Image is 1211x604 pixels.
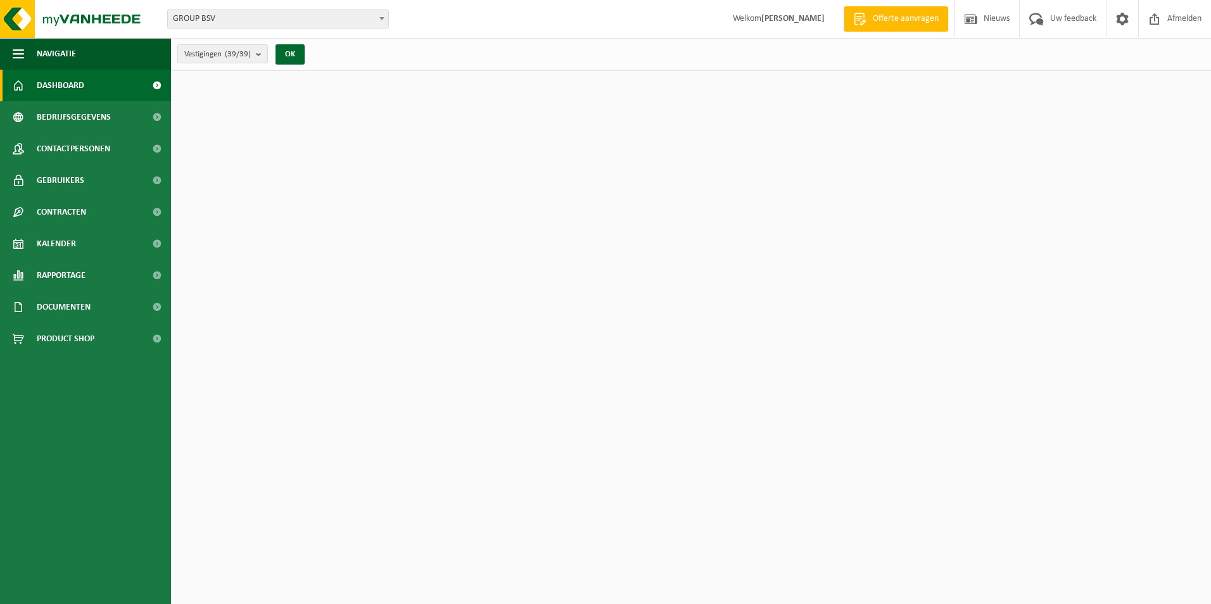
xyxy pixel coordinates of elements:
span: Contactpersonen [37,133,110,165]
span: GROUP BSV [167,9,389,28]
span: Documenten [37,291,91,323]
button: OK [276,44,305,65]
span: Bedrijfsgegevens [37,101,111,133]
span: Rapportage [37,260,86,291]
span: Dashboard [37,70,84,101]
count: (39/39) [225,50,251,58]
span: Product Shop [37,323,94,355]
a: Offerte aanvragen [844,6,948,32]
button: Vestigingen(39/39) [177,44,268,63]
span: Offerte aanvragen [870,13,942,25]
strong: [PERSON_NAME] [761,14,825,23]
span: Kalender [37,228,76,260]
span: Gebruikers [37,165,84,196]
span: Contracten [37,196,86,228]
span: GROUP BSV [168,10,388,28]
span: Vestigingen [184,45,251,64]
span: Navigatie [37,38,76,70]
